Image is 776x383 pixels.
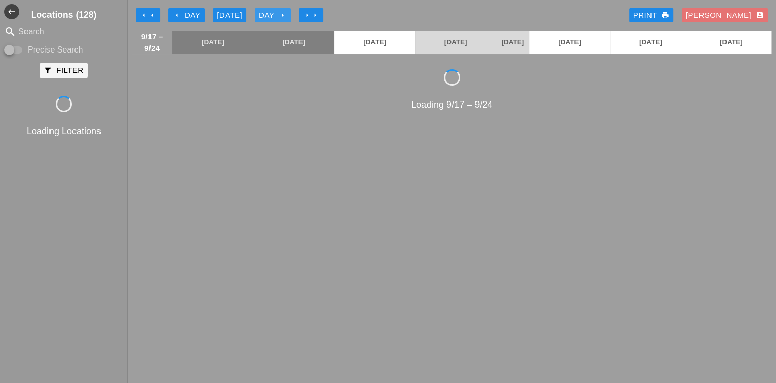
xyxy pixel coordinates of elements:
[140,11,148,19] i: arrow_left
[496,31,529,54] a: [DATE]
[168,8,205,22] button: Day
[279,11,287,19] i: arrow_right
[529,31,610,54] a: [DATE]
[217,10,242,21] div: [DATE]
[661,11,669,19] i: print
[682,8,768,22] button: [PERSON_NAME]
[172,11,181,19] i: arrow_left
[172,10,201,21] div: Day
[4,4,19,19] button: Shrink Sidebar
[691,31,771,54] a: [DATE]
[686,10,764,21] div: [PERSON_NAME]
[136,8,160,22] button: Move Back 1 Week
[259,10,287,21] div: Day
[4,25,16,38] i: search
[132,98,772,112] div: Loading 9/17 – 9/24
[2,124,126,138] div: Loading Locations
[4,44,123,56] div: Enable Precise search to match search terms exactly.
[610,31,691,54] a: [DATE]
[44,65,83,76] div: Filter
[40,63,87,78] button: Filter
[633,10,669,21] div: Print
[756,11,764,19] i: account_box
[254,31,335,54] a: [DATE]
[4,4,19,19] i: west
[299,8,323,22] button: Move Ahead 1 Week
[213,8,246,22] button: [DATE]
[629,8,673,22] a: Print
[334,31,415,54] a: [DATE]
[44,66,52,74] i: filter_alt
[311,11,319,19] i: arrow_right
[303,11,311,19] i: arrow_right
[415,31,496,54] a: [DATE]
[18,23,109,40] input: Search
[172,31,254,54] a: [DATE]
[148,11,156,19] i: arrow_left
[255,8,291,22] button: Day
[137,31,167,54] span: 9/17 – 9/24
[28,45,83,55] label: Precise Search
